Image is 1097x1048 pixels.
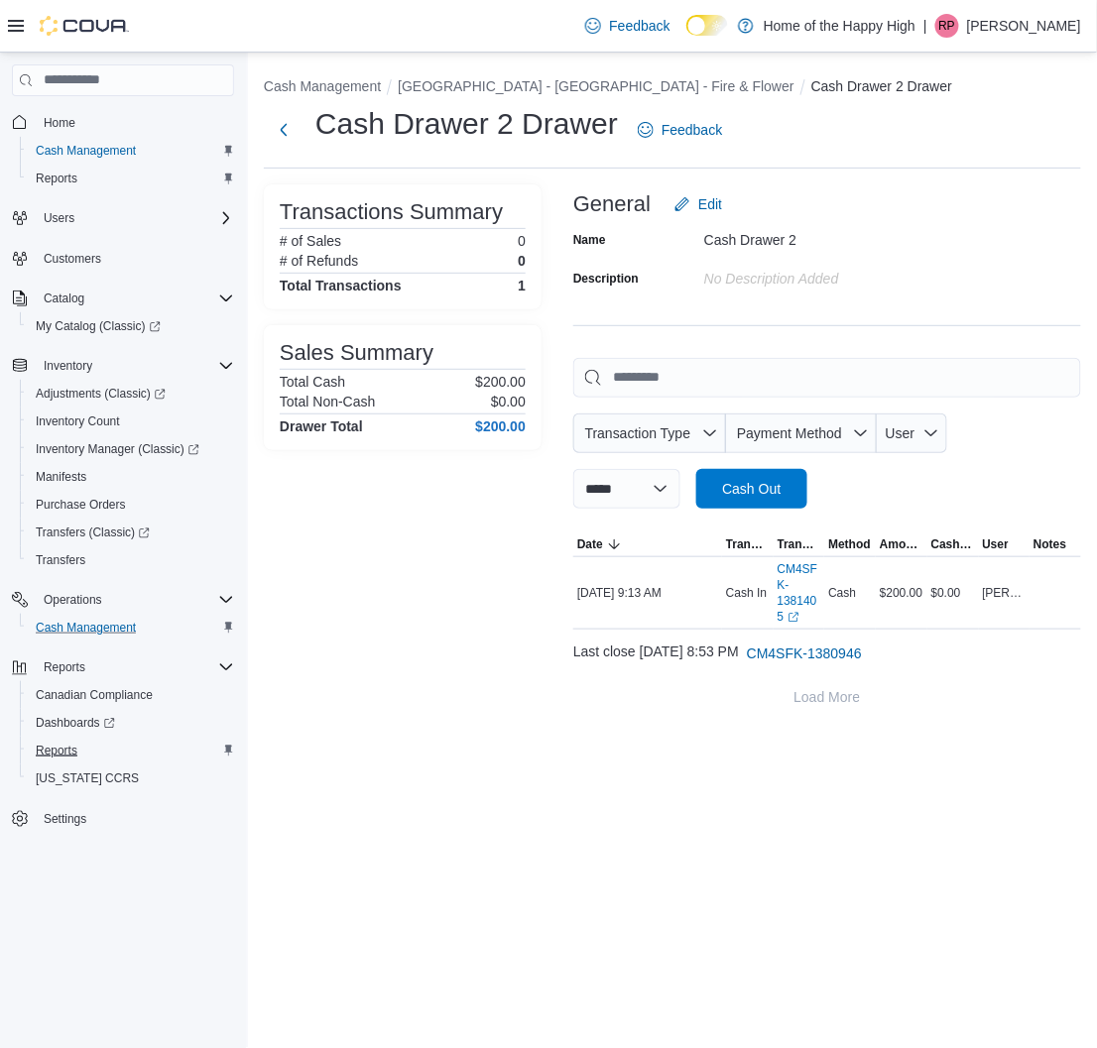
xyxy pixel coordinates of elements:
span: Reports [28,739,234,762]
button: [US_STATE] CCRS [20,764,242,792]
h6: # of Sales [280,233,341,249]
span: Inventory Count [36,413,120,429]
span: Manifests [36,469,86,485]
a: Dashboards [20,709,242,737]
nav: Complex example [12,100,234,885]
h6: # of Refunds [280,253,358,269]
span: Date [577,536,603,552]
button: Load More [573,677,1081,717]
a: Dashboards [28,711,123,735]
span: Load More [794,687,861,707]
span: Cash Management [36,143,136,159]
span: Transfers (Classic) [36,524,150,540]
a: My Catalog (Classic) [20,312,242,340]
span: Purchase Orders [36,497,126,513]
a: Transfers [28,548,93,572]
span: [PERSON_NAME] [983,585,1027,601]
h3: Sales Summary [280,341,433,365]
span: Inventory Manager (Classic) [28,437,234,461]
span: Feedback [609,16,670,36]
button: Users [36,206,82,230]
button: Notes [1030,532,1081,556]
a: Reports [28,739,85,762]
button: Date [573,532,722,556]
span: Customers [36,246,234,271]
a: Canadian Compliance [28,683,161,707]
p: Cash In [726,585,767,601]
span: Canadian Compliance [36,687,153,703]
a: Home [36,111,83,135]
button: User [979,532,1031,556]
a: Manifests [28,465,94,489]
button: Inventory [4,352,242,380]
span: Transaction # [778,536,821,552]
span: [US_STATE] CCRS [36,770,139,786]
h6: Total Cash [280,374,345,390]
button: Reports [4,653,242,681]
span: Catalog [44,291,84,306]
a: Feedback [577,6,677,46]
nav: An example of EuiBreadcrumbs [264,76,1081,100]
h4: $200.00 [475,418,526,434]
span: Reports [36,743,77,758]
span: Transfers [36,552,85,568]
div: [DATE] 9:13 AM [573,581,722,605]
div: No Description added [704,263,970,287]
span: Reports [36,171,77,186]
img: Cova [40,16,129,36]
span: Cash Management [28,616,234,640]
a: Settings [36,808,94,832]
button: Catalog [4,285,242,312]
button: Transaction Type [722,532,774,556]
p: $200.00 [475,374,526,390]
button: Cash Management [20,614,242,641]
span: Purchase Orders [28,493,234,517]
a: Adjustments (Classic) [20,380,242,408]
button: Operations [4,586,242,614]
button: Reports [20,737,242,764]
a: Customers [36,247,109,271]
a: Inventory Count [28,409,128,433]
span: Edit [698,194,722,214]
h1: Cash Drawer 2 Drawer [315,104,618,144]
span: Settings [36,806,234,831]
button: Method [824,532,876,556]
span: User [886,425,915,441]
a: Transfers (Classic) [20,519,242,546]
span: Reports [44,659,85,675]
button: Transaction # [774,532,825,556]
h4: 1 [518,278,526,293]
button: Operations [36,588,110,612]
button: Next [264,110,304,150]
span: Feedback [662,120,722,140]
div: Rachel Power [935,14,959,38]
button: Edit [667,184,730,224]
a: Inventory Manager (Classic) [20,435,242,463]
span: Home [36,110,234,135]
button: Canadian Compliance [20,681,242,709]
span: Inventory [36,354,234,378]
span: Manifests [28,465,234,489]
span: My Catalog (Classic) [28,314,234,338]
span: Operations [44,592,102,608]
button: Cash Out [696,469,807,509]
span: Cash Back [931,536,975,552]
button: Inventory Count [20,408,242,435]
span: Reports [28,167,234,190]
a: Purchase Orders [28,493,134,517]
p: 0 [518,233,526,249]
p: Home of the Happy High [764,14,915,38]
div: $0.00 [927,581,979,605]
input: Dark Mode [686,15,728,36]
span: Transaction Type [585,425,691,441]
span: Operations [36,588,234,612]
button: Cash Management [20,137,242,165]
span: Inventory [44,358,92,374]
span: Home [44,115,75,131]
button: Reports [20,165,242,192]
svg: External link [788,612,799,624]
span: Adjustments (Classic) [28,382,234,406]
span: Inventory Manager (Classic) [36,441,199,457]
p: $0.00 [491,394,526,409]
span: Payment Method [737,425,842,441]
